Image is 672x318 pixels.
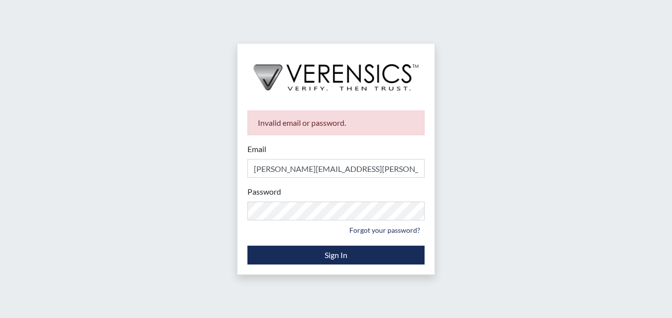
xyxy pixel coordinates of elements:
[238,44,434,101] img: logo-wide-black.2aad4157.png
[247,143,266,155] label: Email
[247,110,425,135] div: Invalid email or password.
[345,222,425,238] a: Forgot your password?
[247,246,425,265] button: Sign In
[247,159,425,178] input: Email
[247,186,281,198] label: Password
